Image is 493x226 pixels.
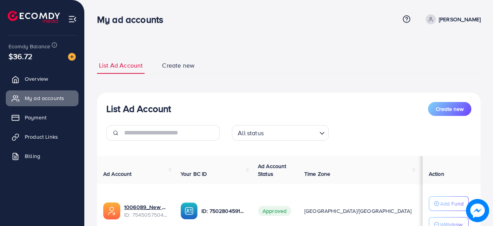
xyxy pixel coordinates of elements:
input: Search for option [266,126,316,139]
span: Billing [25,152,40,160]
p: Add Fund [440,199,464,208]
span: Time Zone [304,170,330,178]
span: My ad accounts [25,94,64,102]
img: logo [8,11,60,23]
div: <span class='underline'>1006089_New Account For Fineur_1756720766830</span></br>7545057504255000584 [124,203,168,219]
span: List Ad Account [99,61,143,70]
span: Create new [162,61,194,70]
a: Payment [6,110,78,125]
span: $36.72 [9,51,32,62]
a: 1006089_New Account For Fineur_1756720766830 [124,203,168,211]
span: Ad Account [103,170,132,178]
h3: My ad accounts [97,14,169,25]
a: Overview [6,71,78,87]
span: Create new [436,105,464,113]
span: Your BC ID [181,170,207,178]
a: [PERSON_NAME] [423,14,481,24]
a: Product Links [6,129,78,144]
img: menu [68,15,77,24]
span: Ecomdy Balance [9,42,50,50]
span: Payment [25,114,46,121]
h3: List Ad Account [106,103,171,114]
span: All status [236,127,265,139]
span: Action [429,170,444,178]
p: [PERSON_NAME] [439,15,481,24]
button: Create new [428,102,471,116]
a: My ad accounts [6,90,78,106]
a: Billing [6,148,78,164]
span: ID: 7545057504255000584 [124,211,168,219]
span: Product Links [25,133,58,141]
span: Approved [258,206,291,216]
img: image [468,201,487,220]
img: ic-ads-acc.e4c84228.svg [103,202,120,219]
img: ic-ba-acc.ded83a64.svg [181,202,198,219]
span: [GEOGRAPHIC_DATA]/[GEOGRAPHIC_DATA] [304,207,412,215]
div: Search for option [232,125,329,141]
button: Add Fund [429,196,469,211]
span: Ad Account Status [258,162,287,178]
img: image [68,53,76,61]
span: Overview [25,75,48,83]
p: ID: 7502804591654797320 [201,206,246,216]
